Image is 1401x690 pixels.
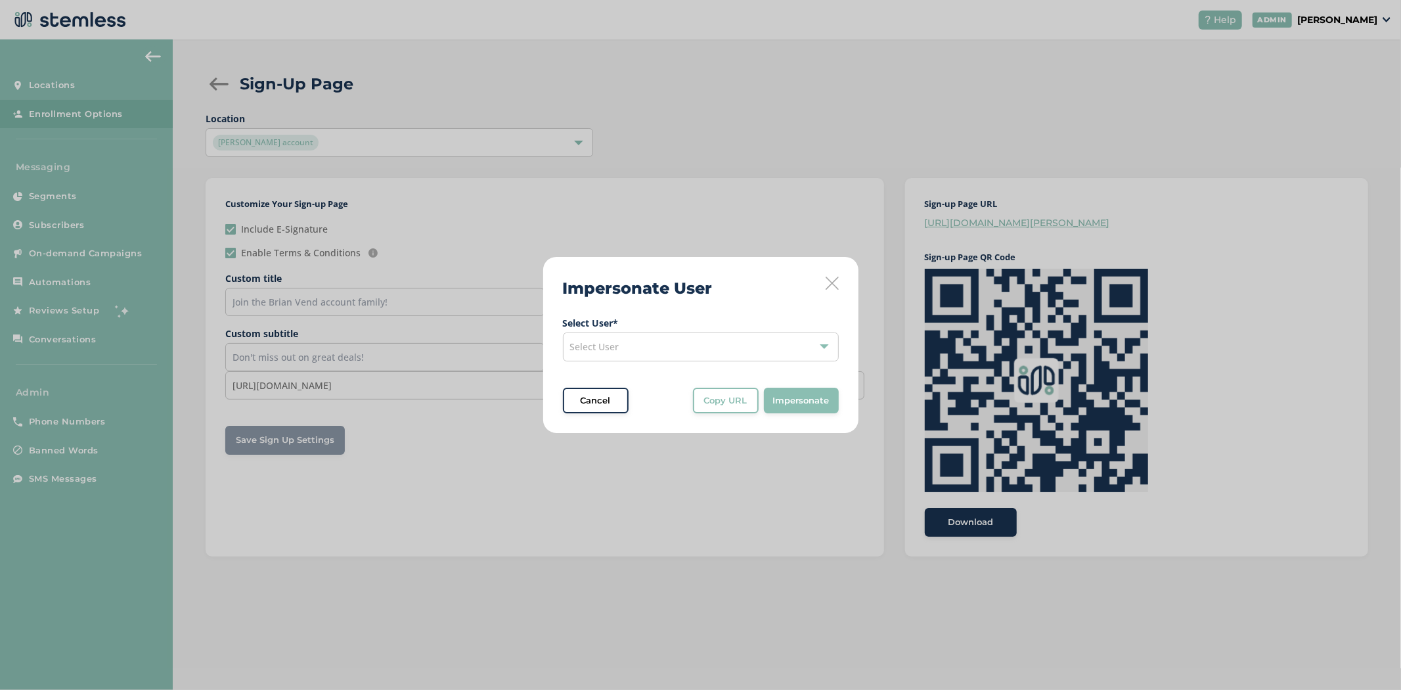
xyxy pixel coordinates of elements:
[773,394,830,407] span: Impersonate
[570,340,619,353] span: Select User
[563,277,713,300] h2: Impersonate User
[563,388,629,414] button: Cancel
[1335,627,1401,690] iframe: Chat Widget
[764,388,839,414] button: Impersonate
[704,394,747,407] span: Copy URL
[693,388,759,414] button: Copy URL
[581,394,611,407] span: Cancel
[563,316,839,330] label: Select User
